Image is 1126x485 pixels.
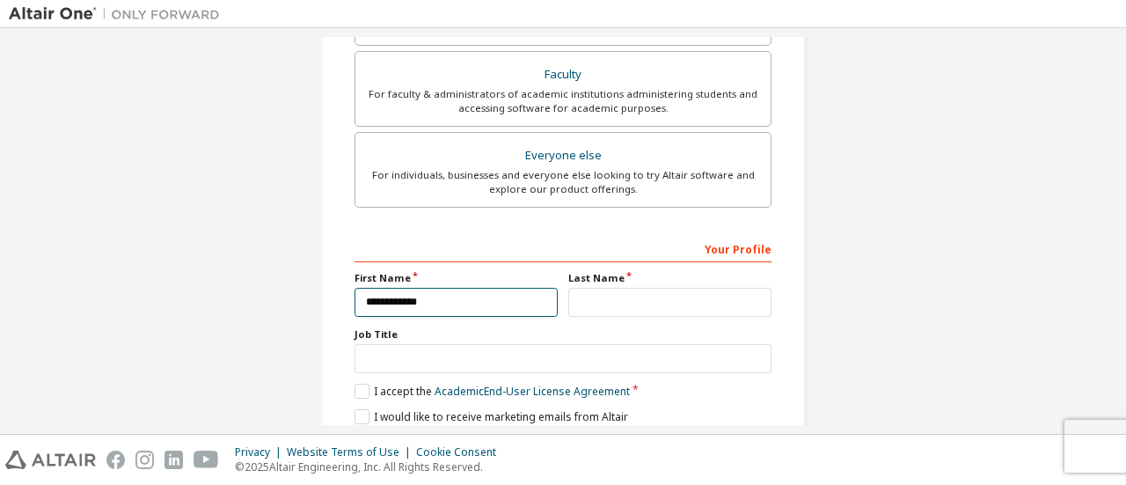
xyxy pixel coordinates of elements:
[366,168,760,196] div: For individuals, businesses and everyone else looking to try Altair software and explore our prod...
[355,271,558,285] label: First Name
[355,384,630,399] label: I accept the
[9,5,229,23] img: Altair One
[355,409,628,424] label: I would like to receive marketing emails from Altair
[106,451,125,469] img: facebook.svg
[235,445,287,459] div: Privacy
[165,451,183,469] img: linkedin.svg
[366,143,760,168] div: Everyone else
[568,271,771,285] label: Last Name
[235,459,507,474] p: © 2025 Altair Engineering, Inc. All Rights Reserved.
[435,384,630,399] a: Academic End-User License Agreement
[135,451,154,469] img: instagram.svg
[194,451,219,469] img: youtube.svg
[366,62,760,87] div: Faculty
[287,445,416,459] div: Website Terms of Use
[5,451,96,469] img: altair_logo.svg
[355,234,771,262] div: Your Profile
[366,87,760,115] div: For faculty & administrators of academic institutions administering students and accessing softwa...
[355,327,771,342] label: Job Title
[416,445,507,459] div: Cookie Consent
